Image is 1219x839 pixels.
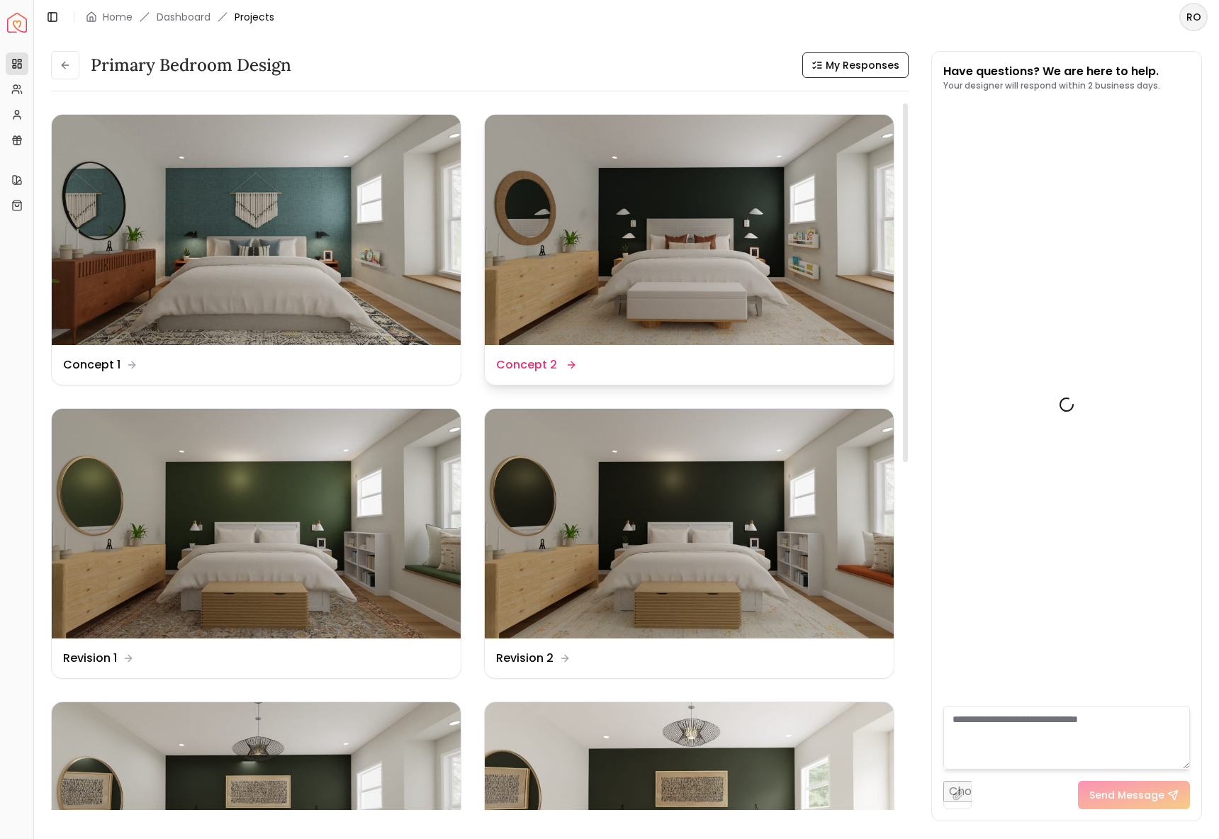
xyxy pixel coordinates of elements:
span: Projects [235,10,274,24]
span: RO [1181,4,1206,30]
p: Your designer will respond within 2 business days. [943,80,1160,91]
button: My Responses [802,52,909,78]
img: Concept 1 [52,115,461,345]
a: Dashboard [157,10,210,24]
a: Revision 1Revision 1 [51,408,461,680]
img: Concept 2 [485,115,894,345]
img: Revision 2 [485,409,894,639]
dd: Concept 1 [63,356,120,373]
a: Revision 2Revision 2 [484,408,894,680]
nav: breadcrumb [86,10,274,24]
a: Concept 1Concept 1 [51,114,461,385]
span: My Responses [826,58,899,72]
a: Spacejoy [7,13,27,33]
img: Spacejoy Logo [7,13,27,33]
a: Home [103,10,133,24]
dd: Revision 2 [496,650,554,667]
h3: Primary Bedroom Design [91,54,291,77]
button: RO [1179,3,1208,31]
a: Concept 2Concept 2 [484,114,894,385]
p: Have questions? We are here to help. [943,63,1160,80]
dd: Concept 2 [496,356,557,373]
dd: Revision 1 [63,650,117,667]
img: Revision 1 [52,409,461,639]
